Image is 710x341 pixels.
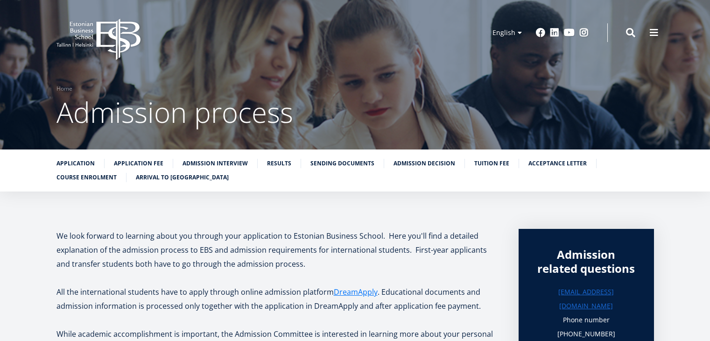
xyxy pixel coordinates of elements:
a: Home [56,84,72,93]
a: Youtube [564,28,575,37]
a: Linkedin [550,28,559,37]
a: Instagram [579,28,589,37]
a: Admission decision [394,159,455,168]
a: Facebook [536,28,545,37]
a: Application [56,159,95,168]
a: DreamApply [334,285,378,299]
p: Phone number [PHONE_NUMBER] [537,313,635,341]
p: All the international students have to apply through online admission platform . Educational docu... [56,285,500,313]
a: Sending documents [310,159,374,168]
a: Arrival to [GEOGRAPHIC_DATA] [136,173,229,182]
div: Admission related questions [537,248,635,276]
a: Acceptance letter [528,159,587,168]
a: Tuition fee [474,159,509,168]
a: Application fee [114,159,163,168]
a: [EMAIL_ADDRESS][DOMAIN_NAME] [537,285,635,313]
a: Course enrolment [56,173,117,182]
p: We look forward to learning about you through your application to Estonian Business School. Here ... [56,229,500,271]
a: Admission interview [183,159,248,168]
span: Admission process [56,93,293,131]
a: Results [267,159,291,168]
